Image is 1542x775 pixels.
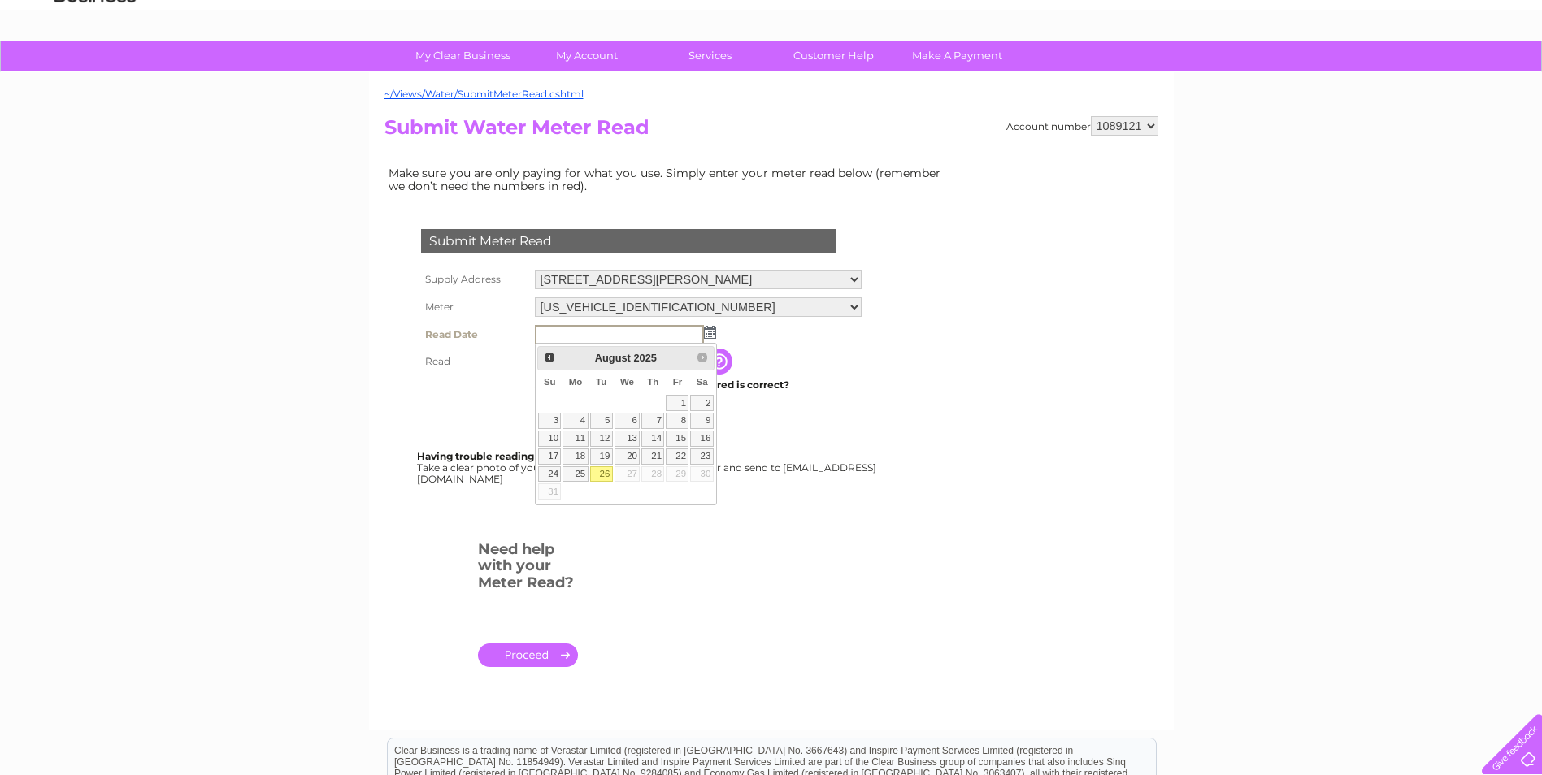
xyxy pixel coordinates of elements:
[1236,8,1348,28] a: 0333 014 3131
[641,413,664,429] a: 7
[543,351,556,364] span: Prev
[690,431,713,447] a: 16
[690,448,713,465] a: 23
[538,431,561,447] a: 10
[388,9,1156,79] div: Clear Business is a trading name of Verastar Limited (registered in [GEOGRAPHIC_DATA] No. 3667643...
[647,377,658,387] span: Thursday
[569,377,583,387] span: Monday
[1006,116,1158,136] div: Account number
[1434,69,1474,81] a: Contact
[384,116,1158,147] h2: Submit Water Meter Read
[538,413,561,429] a: 3
[54,42,137,92] img: logo.png
[690,413,713,429] a: 9
[384,162,953,197] td: Make sure you are only paying for what you use. Simply enter your meter read below (remember we d...
[590,431,613,447] a: 12
[417,451,879,484] div: Take a clear photo of your readings, tell us which supply it's for and send to [EMAIL_ADDRESS][DO...
[417,450,599,462] b: Having trouble reading your meter?
[421,229,836,253] div: Submit Meter Read
[1401,69,1424,81] a: Blog
[384,88,584,100] a: ~/Views/Water/SubmitMeterRead.cshtml
[590,413,613,429] a: 5
[643,41,777,71] a: Services
[615,431,641,447] a: 13
[641,448,664,465] a: 21
[544,377,556,387] span: Sunday
[1256,69,1287,81] a: Water
[615,448,641,465] a: 20
[538,466,561,483] a: 24
[563,466,588,483] a: 25
[417,266,531,293] th: Supply Address
[890,41,1024,71] a: Make A Payment
[478,643,578,667] a: .
[563,431,588,447] a: 11
[620,377,634,387] span: Wednesday
[767,41,901,71] a: Customer Help
[666,448,688,465] a: 22
[396,41,530,71] a: My Clear Business
[417,293,531,321] th: Meter
[633,352,656,364] span: 2025
[706,349,736,375] input: Information
[666,395,688,411] a: 1
[590,448,613,465] a: 19
[666,431,688,447] a: 15
[590,466,613,483] a: 26
[538,448,561,465] a: 17
[417,349,531,375] th: Read
[697,377,708,387] span: Saturday
[641,431,664,447] a: 14
[1488,69,1527,81] a: Log out
[540,349,558,367] a: Prev
[690,395,713,411] a: 2
[666,413,688,429] a: 8
[417,321,531,349] th: Read Date
[704,326,716,339] img: ...
[1297,69,1332,81] a: Energy
[596,377,606,387] span: Tuesday
[595,352,631,364] span: August
[615,413,641,429] a: 6
[519,41,654,71] a: My Account
[531,375,866,396] td: Are you sure the read you have entered is correct?
[478,538,578,600] h3: Need help with your Meter Read?
[673,377,683,387] span: Friday
[1342,69,1391,81] a: Telecoms
[563,448,588,465] a: 18
[563,413,588,429] a: 4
